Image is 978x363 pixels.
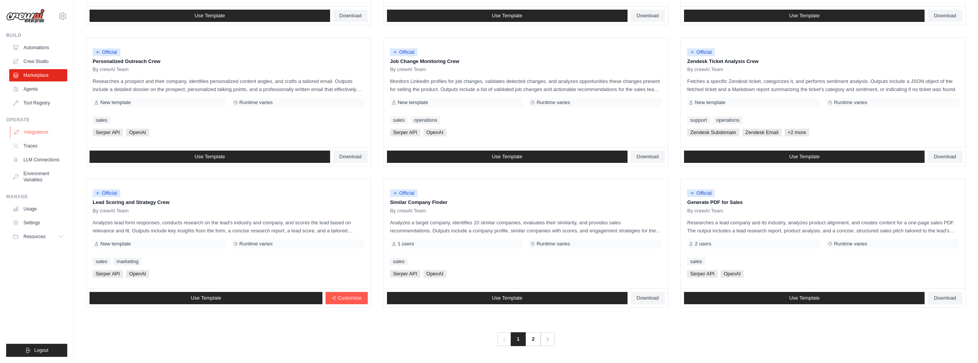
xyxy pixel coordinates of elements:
[9,230,67,243] button: Resources
[687,258,705,265] a: sales
[239,99,273,106] span: Runtime varies
[93,219,365,235] p: Analyzes lead form responses, conducts research on the lead's industry and company, and scores th...
[93,77,365,93] p: Researches a prospect and their company, identifies personalized content angles, and crafts a tai...
[398,241,414,247] span: 1 users
[398,99,428,106] span: New template
[684,10,925,22] a: Use Template
[6,9,45,23] img: Logo
[390,208,426,214] span: By crewAI Team
[687,199,959,206] p: Generate PDF for Sales
[789,13,820,19] span: Use Template
[390,116,408,124] a: sales
[9,55,67,68] a: Crew Studio
[536,99,570,106] span: Runtime varies
[390,66,426,73] span: By crewAI Team
[6,344,67,357] button: Logout
[934,13,956,19] span: Download
[9,97,67,109] a: Tool Registry
[9,83,67,95] a: Agents
[100,99,131,106] span: New template
[390,77,662,93] p: Monitors LinkedIn profiles for job changes, validates detected changes, and analyzes opportunitie...
[934,295,956,301] span: Download
[34,347,48,353] span: Logout
[834,99,867,106] span: Runtime varies
[113,258,141,265] a: marketing
[390,199,662,206] p: Similar Company Finder
[928,10,962,22] a: Download
[525,332,541,346] a: 2
[492,13,522,19] span: Use Template
[126,129,149,136] span: OpenAI
[93,66,129,73] span: By crewAI Team
[631,151,665,163] a: Download
[339,13,362,19] span: Download
[387,292,628,304] a: Use Template
[492,295,522,301] span: Use Template
[631,10,665,22] a: Download
[687,66,723,73] span: By crewAI Team
[411,116,440,124] a: operations
[100,241,131,247] span: New template
[93,129,123,136] span: Serper API
[687,219,959,235] p: Researches a lead company and its industry, analyzes product alignment, and creates content for a...
[23,234,45,240] span: Resources
[631,292,665,304] a: Download
[333,10,368,22] a: Download
[637,154,659,160] span: Download
[492,154,522,160] span: Use Template
[637,295,659,301] span: Download
[9,154,67,166] a: LLM Connections
[684,151,925,163] a: Use Template
[497,332,555,346] nav: Pagination
[687,129,739,136] span: Zendesk Subdomain
[934,154,956,160] span: Download
[126,270,149,278] span: OpenAI
[90,292,322,304] a: Use Template
[687,77,959,93] p: Fetches a specific Zendesk ticket, categorizes it, and performs sentiment analysis. Outputs inclu...
[536,241,570,247] span: Runtime varies
[423,270,447,278] span: OpenAI
[687,48,715,56] span: Official
[695,99,725,106] span: New template
[90,151,330,163] a: Use Template
[6,32,67,38] div: Build
[93,258,110,265] a: sales
[338,295,361,301] span: Customize
[9,217,67,229] a: Settings
[93,48,120,56] span: Official
[93,116,110,124] a: sales
[93,270,123,278] span: Serper API
[687,189,715,197] span: Official
[93,199,365,206] p: Lead Scoring and Strategy Crew
[684,292,925,304] a: Use Template
[9,41,67,54] a: Automations
[333,151,368,163] a: Download
[6,117,67,123] div: Operate
[390,48,418,56] span: Official
[834,241,867,247] span: Runtime varies
[928,151,962,163] a: Download
[387,151,628,163] a: Use Template
[6,194,67,200] div: Manage
[90,10,330,22] a: Use Template
[191,295,221,301] span: Use Template
[390,189,418,197] span: Official
[390,58,662,65] p: Job Change Monitoring Crew
[9,69,67,81] a: Marketplace
[93,208,129,214] span: By crewAI Team
[9,203,67,215] a: Usage
[928,292,962,304] a: Download
[390,258,408,265] a: sales
[390,219,662,235] p: Analyzes a target company, identifies 10 similar companies, evaluates their similarity, and provi...
[637,13,659,19] span: Download
[339,154,362,160] span: Download
[687,58,959,65] p: Zendesk Ticket Analysis Crew
[423,129,447,136] span: OpenAI
[390,129,420,136] span: Serper API
[687,270,717,278] span: Serper API
[713,116,743,124] a: operations
[511,332,526,346] span: 1
[194,13,225,19] span: Use Template
[93,189,120,197] span: Official
[695,241,711,247] span: 2 users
